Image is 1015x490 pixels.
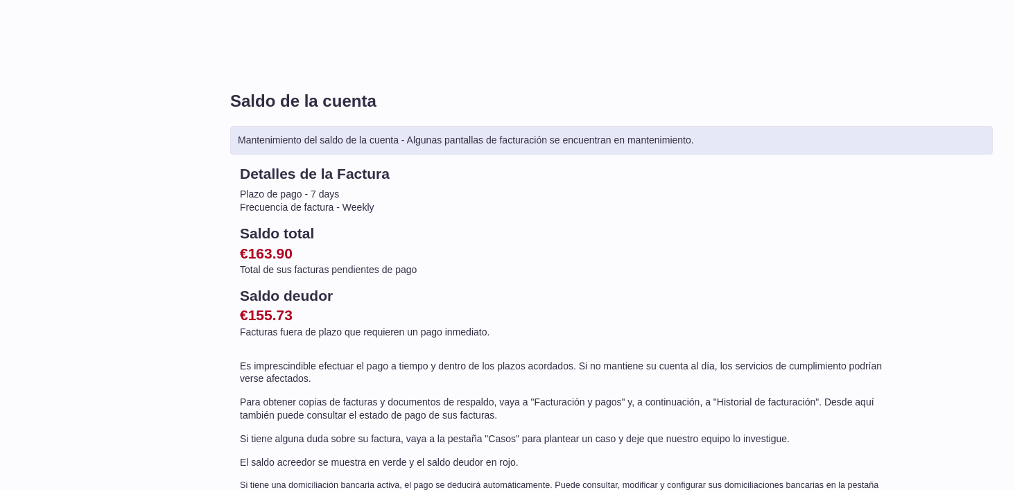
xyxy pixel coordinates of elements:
p: El saldo acreedor se muestra en verde y el saldo deudor en rojo. [240,456,900,469]
p: Para obtener copias de facturas y documentos de respaldo, vaya a "Facturación y pagos" y, a conti... [240,396,900,422]
p: Si tiene alguna duda sobre su factura, vaya a la pestaña "Casos" para plantear un caso y deje que... [240,432,900,446]
p: Facturas fuera de plazo que requieren un pago inmediato. [240,326,900,339]
h2: Saldo total [240,224,900,243]
div: Mantenimiento del saldo de la cuenta - Algunas pantallas de facturación se encuentran en mantenim... [230,126,993,155]
li: Plazo de pago - 7 days [240,188,900,201]
h2: €163.90 [240,244,900,263]
p: Total de sus facturas pendientes de pago [240,263,900,277]
h2: €155.73 [240,306,900,325]
h2: Saldo deudor [240,286,900,306]
h1: Saldo de la cuenta [230,90,993,112]
li: Frecuencia de factura - Weekly [240,201,900,214]
h2: Detalles de la Factura [240,164,900,184]
p: Es imprescindible efectuar el pago a tiempo y dentro de los plazos acordados. Si no mantiene su c... [240,360,900,386]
